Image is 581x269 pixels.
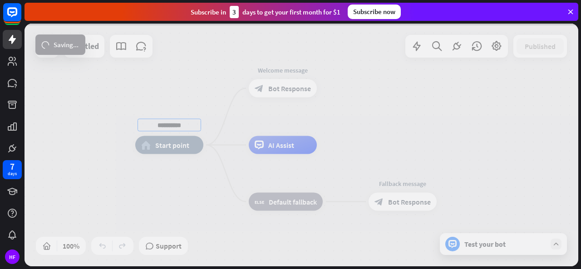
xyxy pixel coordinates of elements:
[348,5,401,19] div: Subscribe now
[3,160,22,179] a: 7 days
[10,162,15,171] div: 7
[5,249,20,264] div: HF
[230,6,239,18] div: 3
[7,4,34,31] button: Open LiveChat chat widget
[191,6,340,18] div: Subscribe in days to get your first month for $1
[8,171,17,177] div: days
